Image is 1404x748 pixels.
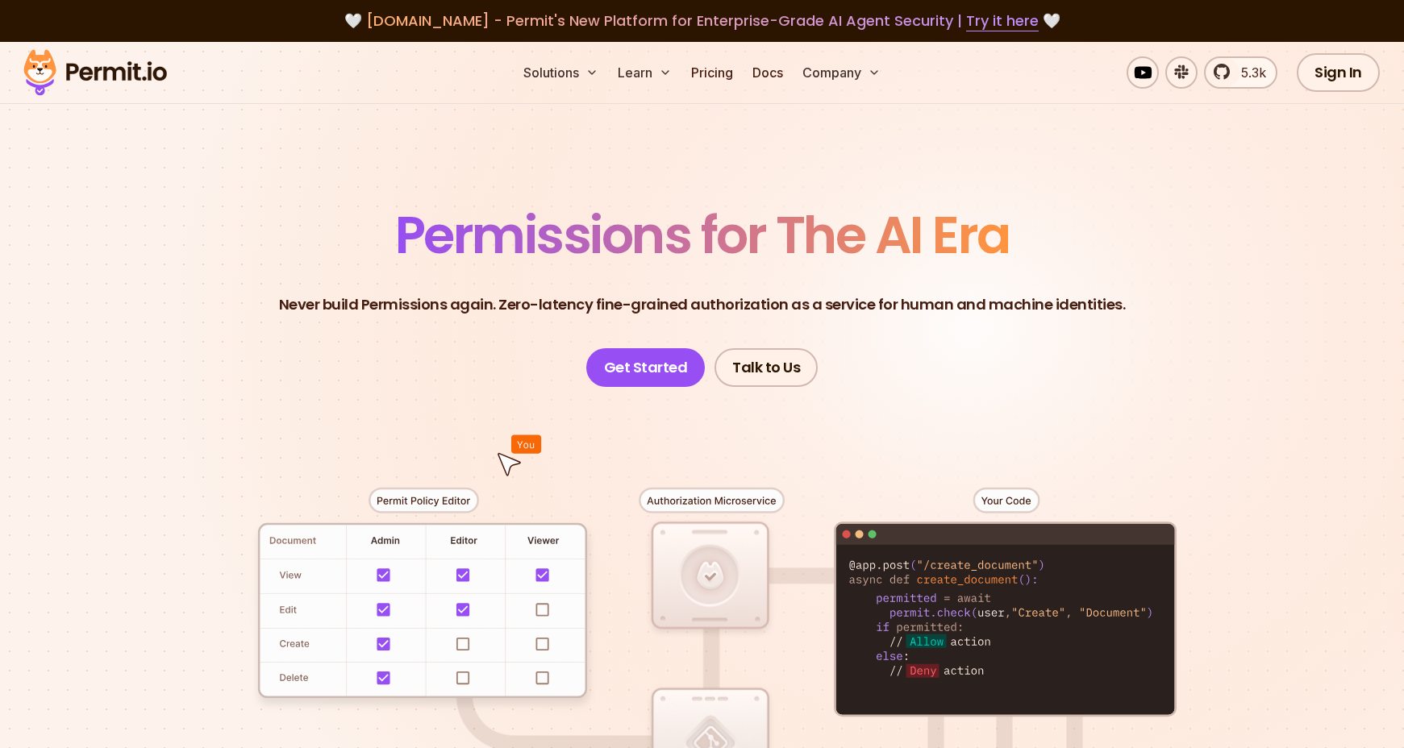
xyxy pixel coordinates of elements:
a: Docs [746,56,789,89]
button: Learn [611,56,678,89]
a: Talk to Us [714,348,818,387]
img: Permit logo [16,45,174,100]
span: 5.3k [1231,63,1266,82]
a: 5.3k [1204,56,1277,89]
div: 🤍 🤍 [39,10,1365,32]
span: Permissions for The AI Era [395,199,1010,271]
span: [DOMAIN_NAME] - Permit's New Platform for Enterprise-Grade AI Agent Security | [366,10,1039,31]
p: Never build Permissions again. Zero-latency fine-grained authorization as a service for human and... [279,293,1126,316]
a: Sign In [1297,53,1380,92]
a: Pricing [685,56,739,89]
button: Company [796,56,887,89]
a: Get Started [586,348,706,387]
button: Solutions [517,56,605,89]
a: Try it here [966,10,1039,31]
